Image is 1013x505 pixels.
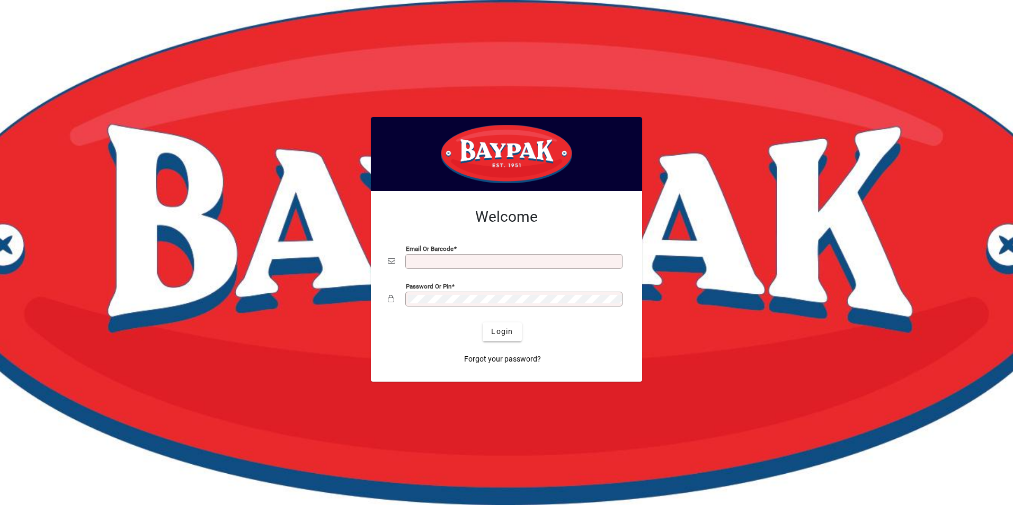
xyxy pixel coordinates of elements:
a: Forgot your password? [460,350,545,369]
span: Login [491,326,513,337]
button: Login [483,322,521,341]
span: Forgot your password? [464,354,541,365]
mat-label: Email or Barcode [406,245,454,252]
mat-label: Password or Pin [406,282,451,290]
h2: Welcome [388,208,625,226]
